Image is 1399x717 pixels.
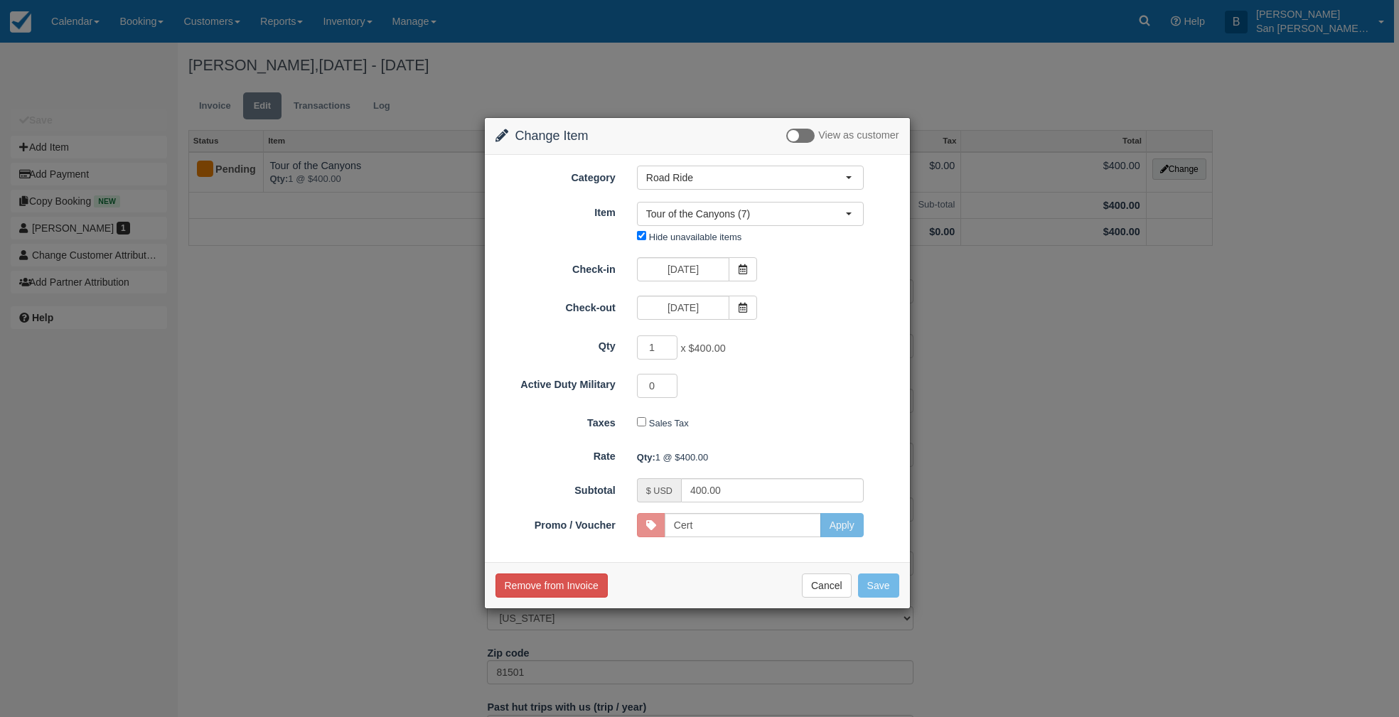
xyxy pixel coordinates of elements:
button: Apply [820,513,864,537]
button: Remove from Invoice [495,573,608,598]
label: Category [485,166,626,185]
button: Save [858,573,899,598]
button: Road Ride [637,166,864,190]
span: x $400.00 [680,343,725,355]
button: Cancel [802,573,852,598]
div: 1 @ $400.00 [626,446,910,469]
label: Hide unavailable items [649,232,741,242]
label: Check-out [485,296,626,316]
strong: Qty [637,452,655,463]
label: Rate [485,444,626,464]
small: $ USD [646,486,672,496]
button: Tour of the Canyons (7) [637,202,864,226]
label: Subtotal [485,478,626,498]
label: Item [485,200,626,220]
span: Change Item [515,129,589,143]
label: Promo / Voucher [485,513,626,533]
span: Tour of the Canyons (7) [646,207,845,221]
span: View as customer [818,130,899,141]
label: Qty [485,334,626,354]
label: Check-in [485,257,626,277]
span: Road Ride [646,171,845,185]
input: Active Duty Military [637,374,678,398]
label: Active Duty Military [485,372,626,392]
label: Sales Tax [649,418,689,428]
input: Qty [637,335,678,360]
label: Taxes [485,411,626,431]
